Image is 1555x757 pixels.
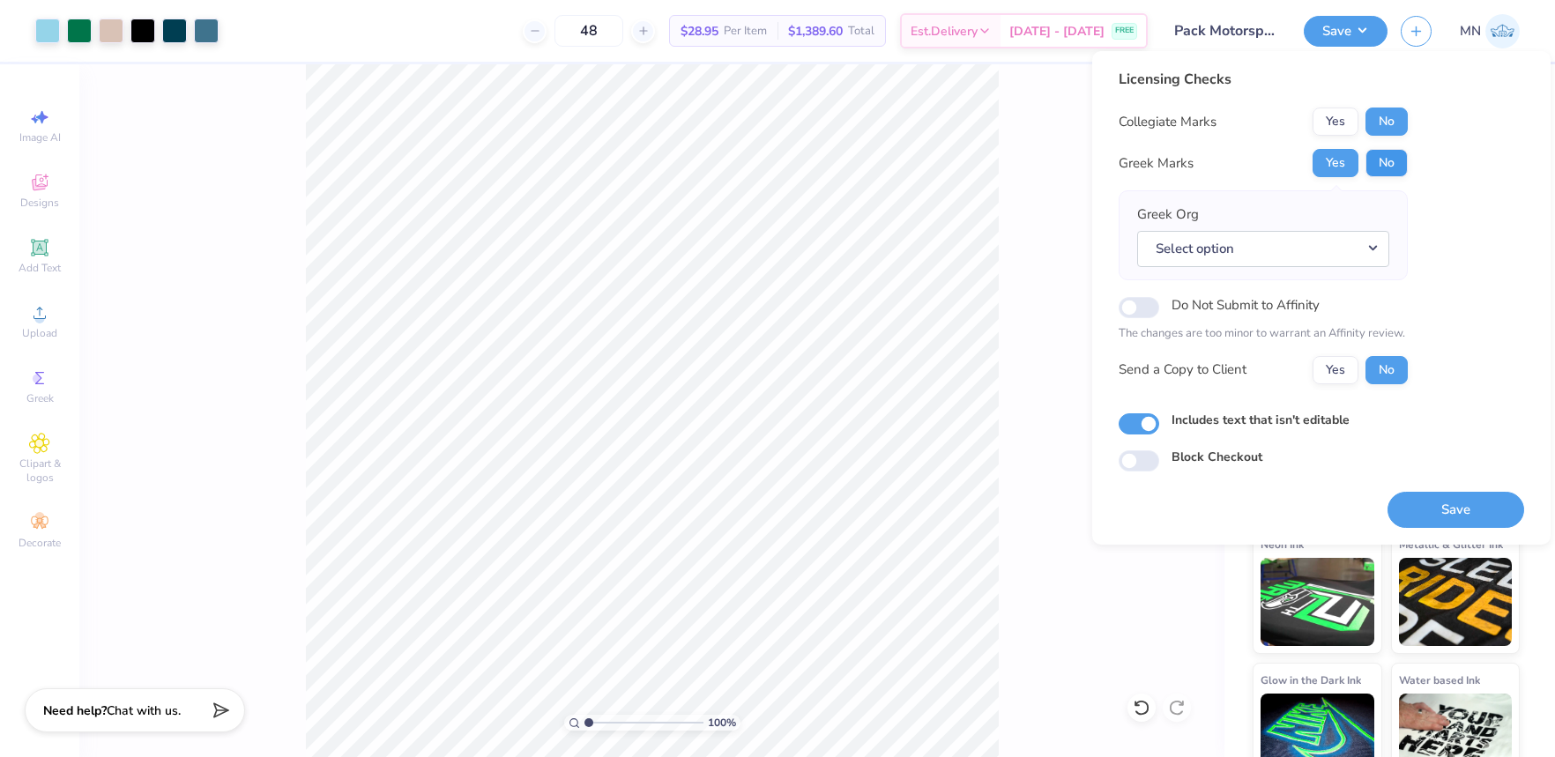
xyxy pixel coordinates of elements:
strong: Need help? [43,702,107,719]
span: MN [1460,21,1481,41]
button: Save [1304,16,1388,47]
div: Licensing Checks [1119,69,1408,90]
img: Neon Ink [1261,558,1374,646]
span: Water based Ink [1399,671,1480,689]
button: Select option [1137,231,1389,267]
span: Add Text [19,261,61,275]
label: Do Not Submit to Affinity [1172,293,1320,316]
span: Est. Delivery [911,22,978,41]
img: Metallic & Glitter Ink [1399,558,1513,646]
label: Greek Org [1137,204,1199,225]
span: $1,389.60 [788,22,843,41]
input: Untitled Design [1161,13,1291,48]
span: Image AI [19,130,61,145]
button: No [1365,108,1408,136]
button: No [1365,149,1408,177]
button: Yes [1313,149,1358,177]
span: 100 % [708,715,736,731]
span: FREE [1115,25,1134,37]
button: Yes [1313,356,1358,384]
span: Chat with us. [107,702,181,719]
button: Yes [1313,108,1358,136]
img: Mark Navarro [1485,14,1520,48]
span: Per Item [724,22,767,41]
span: $28.95 [681,22,718,41]
label: Block Checkout [1172,448,1262,466]
p: The changes are too minor to warrant an Affinity review. [1119,325,1408,343]
span: Designs [20,196,59,210]
span: Clipart & logos [9,456,71,485]
div: Greek Marks [1119,153,1194,174]
label: Includes text that isn't editable [1172,411,1350,429]
span: Upload [22,326,57,340]
a: MN [1460,14,1520,48]
div: Collegiate Marks [1119,112,1216,132]
span: Total [848,22,874,41]
input: – – [554,15,623,47]
button: Save [1388,492,1524,528]
div: Send a Copy to Client [1119,360,1246,380]
span: Decorate [19,536,61,550]
span: Greek [26,391,54,405]
span: [DATE] - [DATE] [1009,22,1105,41]
button: No [1365,356,1408,384]
span: Glow in the Dark Ink [1261,671,1361,689]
